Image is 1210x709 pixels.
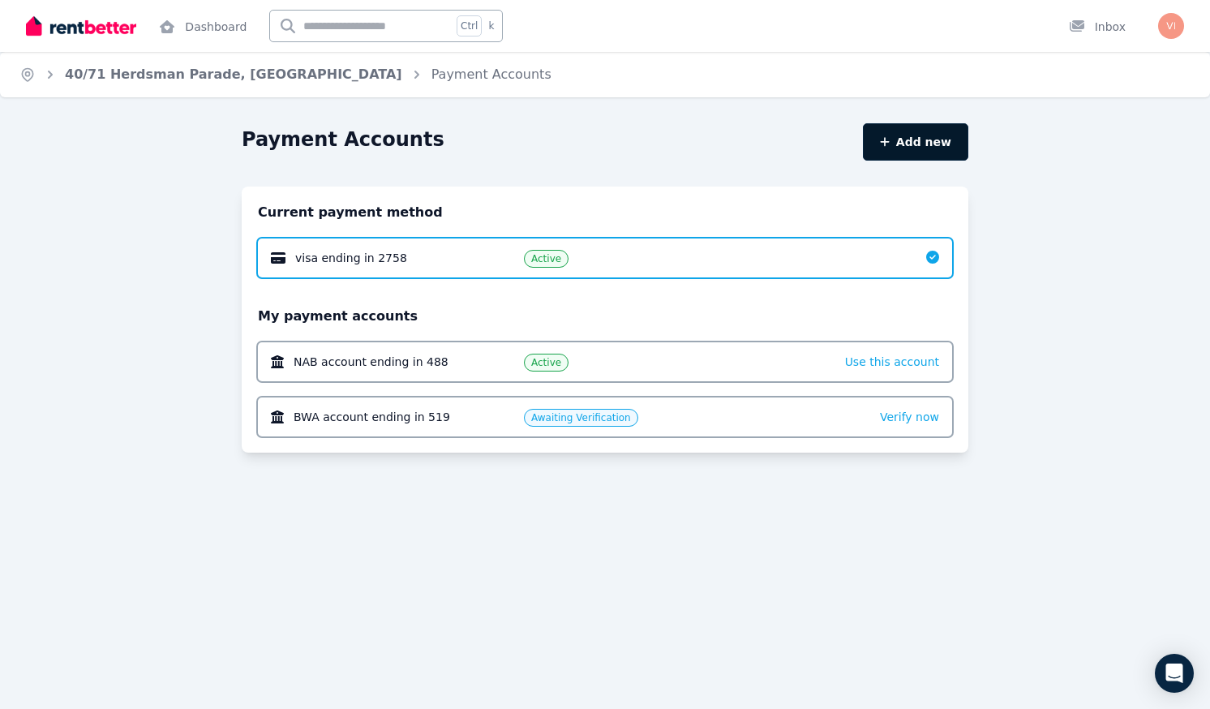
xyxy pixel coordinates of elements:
[531,252,561,265] span: Active
[488,19,494,32] span: k
[258,307,952,326] h2: My payment accounts
[531,356,561,369] span: Active
[845,355,939,368] span: Use this account
[531,411,631,424] span: Awaiting Verification
[1155,654,1194,693] div: Open Intercom Messenger
[295,250,407,266] span: visa ending in 2758
[880,410,939,423] span: Verify now
[863,123,968,161] button: Add new
[1069,19,1126,35] div: Inbox
[1158,13,1184,39] img: Hui Sun
[258,203,952,222] h2: Current payment method
[457,15,482,37] span: Ctrl
[242,127,444,153] h1: Payment Accounts
[26,14,136,38] img: RentBetter
[294,354,448,370] span: NAB account ending in 488
[65,67,402,82] a: 40/71 Herdsman Parade, [GEOGRAPHIC_DATA]
[431,67,551,82] a: Payment Accounts
[294,409,450,425] span: BWA account ending in 519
